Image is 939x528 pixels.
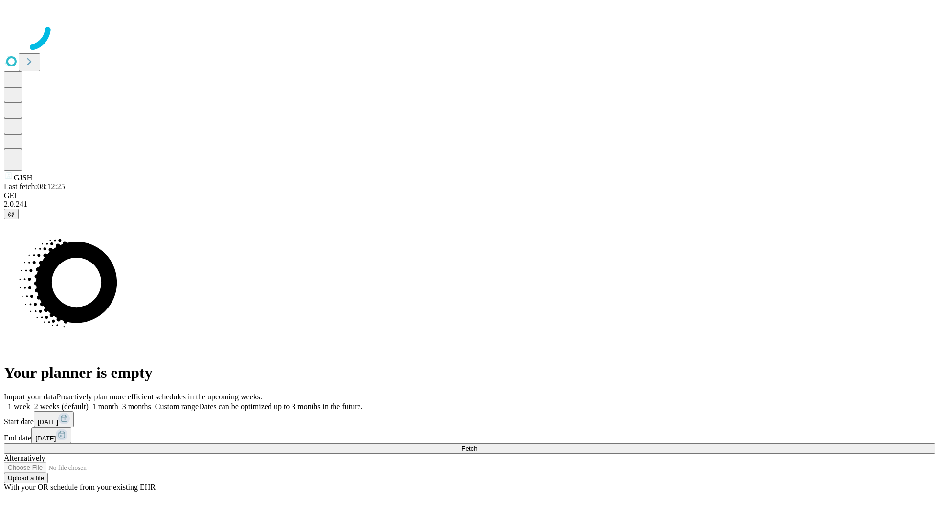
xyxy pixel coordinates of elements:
[4,393,57,401] span: Import your data
[4,364,935,382] h1: Your planner is empty
[4,473,48,483] button: Upload a file
[92,402,118,411] span: 1 month
[461,445,477,452] span: Fetch
[4,483,156,491] span: With your OR schedule from your existing EHR
[155,402,199,411] span: Custom range
[57,393,262,401] span: Proactively plan more efficient schedules in the upcoming weeks.
[31,427,71,443] button: [DATE]
[4,182,65,191] span: Last fetch: 08:12:25
[4,454,45,462] span: Alternatively
[4,443,935,454] button: Fetch
[38,418,58,426] span: [DATE]
[4,427,935,443] div: End date
[4,191,935,200] div: GEI
[199,402,362,411] span: Dates can be optimized up to 3 months in the future.
[34,402,89,411] span: 2 weeks (default)
[14,174,32,182] span: GJSH
[122,402,151,411] span: 3 months
[4,209,19,219] button: @
[4,411,935,427] div: Start date
[4,200,935,209] div: 2.0.241
[8,402,30,411] span: 1 week
[35,435,56,442] span: [DATE]
[34,411,74,427] button: [DATE]
[8,210,15,218] span: @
